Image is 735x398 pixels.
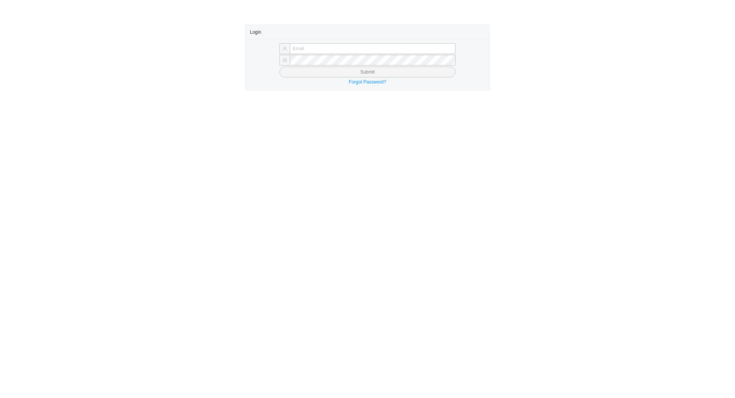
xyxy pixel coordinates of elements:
button: Submit [279,67,456,77]
div: Login [250,25,485,39]
input: Email [290,43,456,54]
span: lock [283,58,287,62]
span: user [283,46,287,51]
a: Forgot Password? [349,79,386,85]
